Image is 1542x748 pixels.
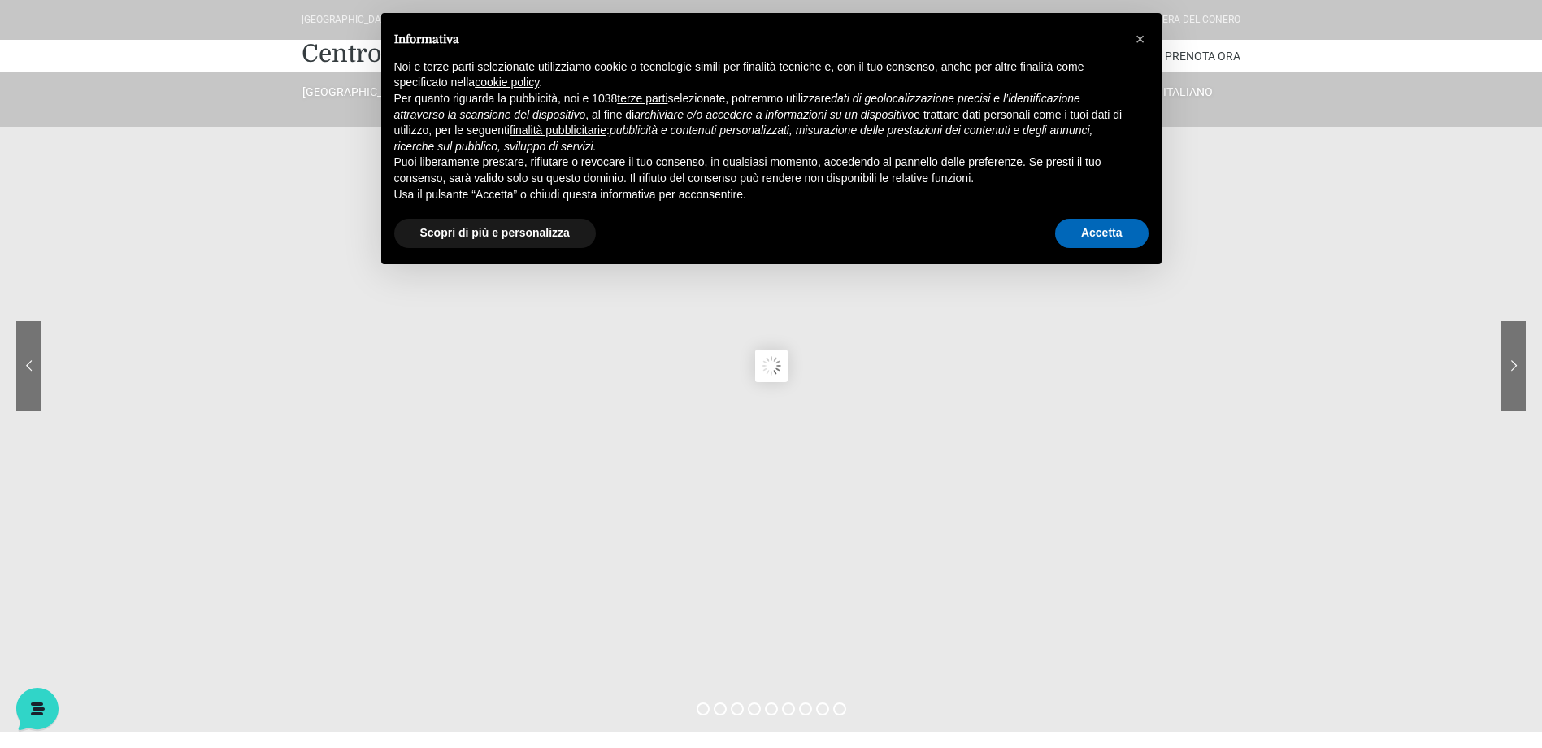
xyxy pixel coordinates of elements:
[394,92,1080,121] em: dati di geolocalizzazione precisi e l’identificazione attraverso la scansione del dispositivo
[141,545,185,559] p: Messaggi
[302,85,406,99] a: [GEOGRAPHIC_DATA]
[1163,85,1213,98] span: Italiano
[617,91,667,107] button: terze parti
[13,72,273,104] p: La nostra missione è rendere la tua esperienza straordinaria!
[26,267,127,280] span: Trova una risposta
[250,545,274,559] p: Aiuto
[52,156,85,189] img: light
[13,522,113,559] button: Home
[394,219,596,248] button: Scopri di più e personalizza
[394,187,1123,203] p: Usa il pulsante “Accetta” o chiudi questa informativa per acconsentire.
[394,91,1123,154] p: Per quanto riguarda la pubblicità, noi e 1038 selezionate, potremmo utilizzare , al fine di e tra...
[394,59,1123,91] p: Noi e terze parti selezionate utilizziamo cookie o tecnologie simili per finalità tecniche e, con...
[634,108,914,121] em: archiviare e/o accedere a informazioni su un dispositivo
[106,211,240,224] span: Inizia una conversazione
[1145,12,1240,28] div: Riviera Del Conero
[1165,40,1240,72] a: Prenota Ora
[173,267,299,280] a: Apri Centro Assistenza
[302,12,395,28] div: [GEOGRAPHIC_DATA]
[26,156,59,189] img: light
[394,33,1123,46] h2: Informativa
[113,522,213,559] button: Messaggi
[26,202,299,234] button: Inizia una conversazione
[49,545,76,559] p: Home
[1127,26,1153,52] button: Chiudi questa informativa
[394,124,1093,153] em: pubblicità e contenuti personalizzati, misurazione delle prestazioni dei contenuti e degli annunc...
[13,13,273,65] h2: Ciao da De Angelis Resort 👋
[1136,85,1240,99] a: Italiano
[394,154,1123,186] p: Puoi liberamente prestare, rifiutare o revocare il tuo consenso, in qualsiasi momento, accedendo ...
[13,685,62,733] iframe: Customerly Messenger Launcher
[302,37,615,70] a: Centro Vacanze De Angelis
[212,522,312,559] button: Aiuto
[26,130,138,143] span: Le tue conversazioni
[1055,219,1149,248] button: Accetta
[37,302,266,318] input: Cerca un articolo...
[475,76,539,89] a: cookie policy
[1136,30,1145,48] span: ×
[510,123,606,139] button: finalità pubblicitarie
